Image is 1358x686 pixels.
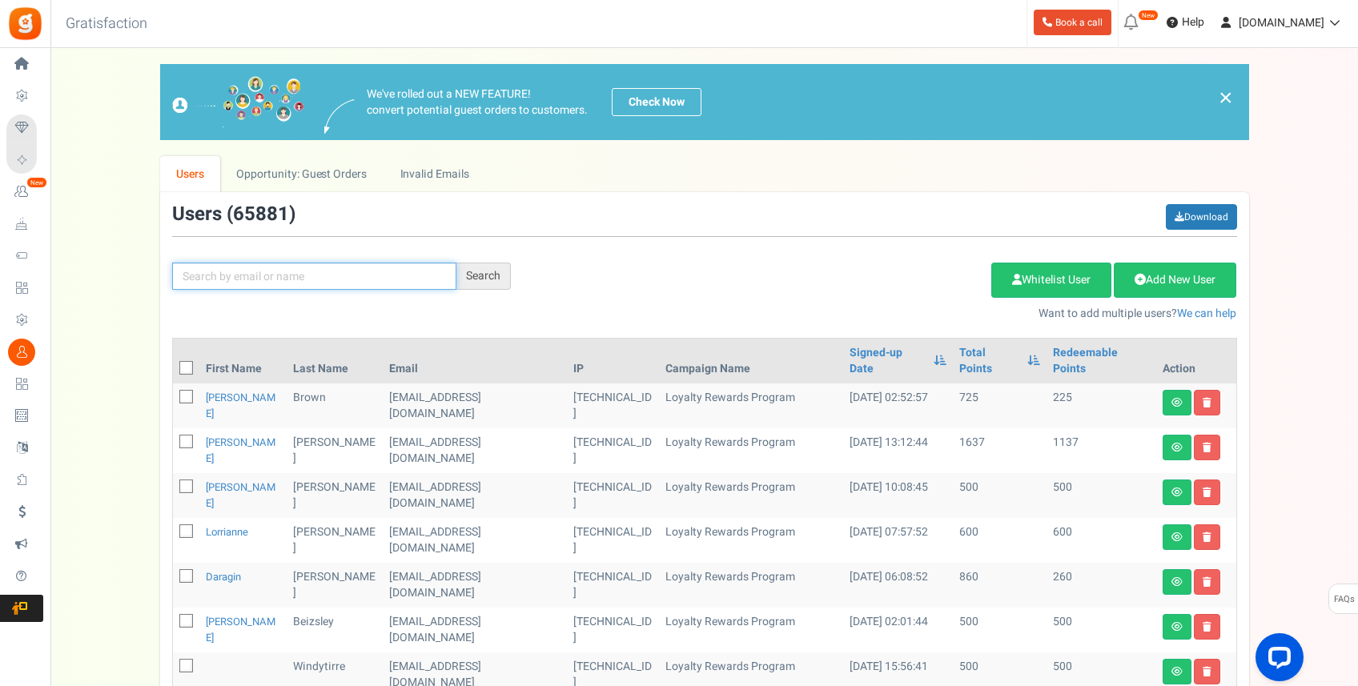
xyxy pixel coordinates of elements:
[1047,428,1156,473] td: 1137
[383,608,567,652] td: [EMAIL_ADDRESS][DOMAIN_NAME]
[991,263,1111,298] a: Whitelist User
[1203,622,1211,632] i: Delete user
[1203,577,1211,587] i: Delete user
[567,339,659,383] th: IP
[1047,473,1156,518] td: 500
[1203,487,1211,497] i: Delete user
[172,263,456,290] input: Search by email or name
[1171,622,1183,632] i: View details
[612,88,701,116] a: Check Now
[1047,518,1156,563] td: 600
[367,86,588,118] p: We've rolled out a NEW FEATURE! convert potential guest orders to customers.
[287,339,382,383] th: Last Name
[287,518,382,563] td: [PERSON_NAME]
[1171,667,1183,676] i: View details
[199,339,287,383] th: First Name
[953,428,1046,473] td: 1637
[1219,88,1233,107] a: ×
[1178,14,1204,30] span: Help
[659,339,843,383] th: Campaign Name
[26,177,47,188] em: New
[383,563,567,608] td: subscriber
[1114,263,1236,298] a: Add New User
[206,614,275,645] a: [PERSON_NAME]
[324,99,355,134] img: images
[567,428,659,473] td: [TECHNICAL_ID]
[206,479,275,511] a: [PERSON_NAME]
[206,569,241,584] a: Daragin
[850,345,926,377] a: Signed-up Date
[220,156,383,192] a: Opportunity: Guest Orders
[953,383,1046,428] td: 725
[7,6,43,42] img: Gratisfaction
[567,563,659,608] td: [TECHNICAL_ID]
[1171,443,1183,452] i: View details
[1203,532,1211,542] i: Delete user
[567,518,659,563] td: [TECHNICAL_ID]
[843,563,954,608] td: [DATE] 06:08:52
[659,428,843,473] td: Loyalty Rewards Program
[172,76,304,128] img: images
[843,518,954,563] td: [DATE] 07:57:52
[383,518,567,563] td: subscriber
[1047,383,1156,428] td: 225
[1203,443,1211,452] i: Delete user
[843,383,954,428] td: [DATE] 02:52:57
[1177,305,1236,322] a: We can help
[233,200,289,228] span: 65881
[1203,398,1211,407] i: Delete user
[456,263,511,290] div: Search
[1171,577,1183,587] i: View details
[287,383,382,428] td: Brown
[206,524,248,540] a: Lorrianne
[659,608,843,652] td: Loyalty Rewards Program
[1333,584,1355,615] span: FAQs
[206,435,275,466] a: [PERSON_NAME]
[1171,487,1183,497] i: View details
[659,383,843,428] td: Loyalty Rewards Program
[567,383,659,428] td: [TECHNICAL_ID]
[383,339,567,383] th: Email
[567,608,659,652] td: [TECHNICAL_ID]
[1203,667,1211,676] i: Delete user
[843,428,954,473] td: [DATE] 13:12:44
[1166,204,1237,230] a: Download
[1156,339,1236,383] th: Action
[1047,563,1156,608] td: 260
[383,473,567,518] td: subscriber
[659,563,843,608] td: Loyalty Rewards Program
[659,518,843,563] td: Loyalty Rewards Program
[287,473,382,518] td: [PERSON_NAME]
[287,428,382,473] td: [PERSON_NAME]
[206,390,275,421] a: [PERSON_NAME]
[959,345,1018,377] a: Total Points
[659,473,843,518] td: Loyalty Rewards Program
[953,473,1046,518] td: 500
[287,608,382,652] td: Beizsley
[48,8,165,40] h3: Gratisfaction
[1160,10,1211,35] a: Help
[383,383,567,428] td: subscriber
[384,156,485,192] a: Invalid Emails
[1138,10,1159,21] em: New
[1047,608,1156,652] td: 500
[1053,345,1150,377] a: Redeemable Points
[6,179,43,206] a: New
[1171,398,1183,407] i: View details
[535,306,1237,322] p: Want to add multiple users?
[953,563,1046,608] td: 860
[172,204,295,225] h3: Users ( )
[1239,14,1324,31] span: [DOMAIN_NAME]
[567,473,659,518] td: [TECHNICAL_ID]
[160,156,221,192] a: Users
[1171,532,1183,542] i: View details
[383,428,567,473] td: subscriber
[287,563,382,608] td: [PERSON_NAME]
[953,518,1046,563] td: 600
[843,473,954,518] td: [DATE] 10:08:45
[953,608,1046,652] td: 500
[1034,10,1111,35] a: Book a call
[843,608,954,652] td: [DATE] 02:01:44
